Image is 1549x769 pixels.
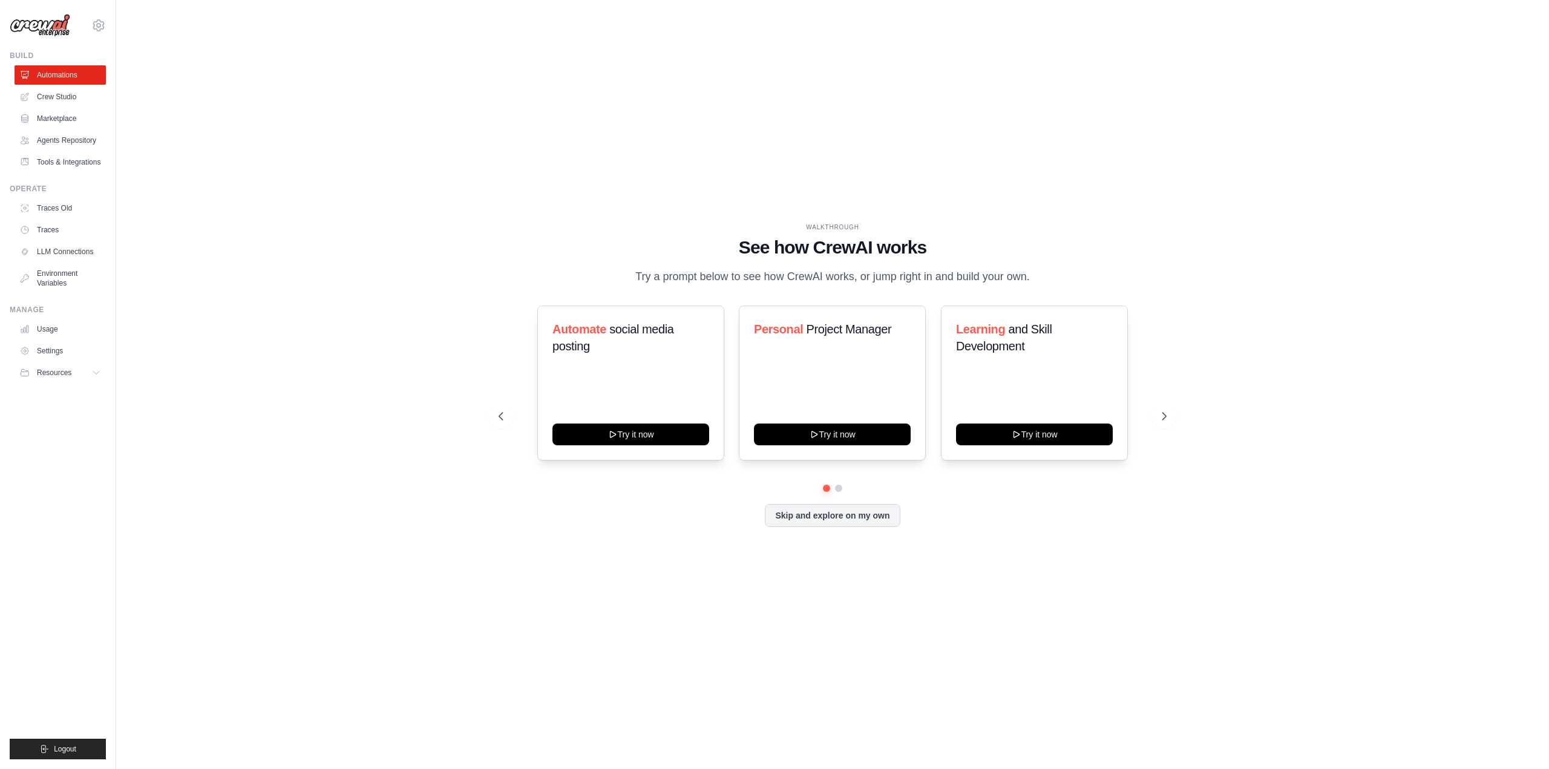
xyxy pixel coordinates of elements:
div: Build [10,51,106,61]
img: Logo [10,14,70,37]
button: Try it now [552,424,709,445]
a: Agents Repository [15,131,106,150]
a: Traces Old [15,198,106,218]
span: Learning [956,322,1005,336]
a: Usage [15,319,106,339]
a: Settings [15,341,106,361]
a: LLM Connections [15,242,106,261]
span: Automate [552,322,606,336]
button: Try it now [956,424,1113,445]
a: Environment Variables [15,264,106,293]
button: Skip and explore on my own [765,504,900,527]
div: WALKTHROUGH [499,223,1167,232]
div: Manage [10,305,106,315]
a: Automations [15,65,106,85]
a: Marketplace [15,109,106,128]
h1: See how CrewAI works [499,237,1167,258]
div: Operate [10,184,106,194]
button: Logout [10,739,106,759]
span: social media posting [552,322,674,353]
span: Personal [754,322,803,336]
a: Traces [15,220,106,240]
button: Resources [15,363,106,382]
a: Crew Studio [15,87,106,106]
span: Project Manager [807,322,892,336]
button: Try it now [754,424,911,445]
p: Try a prompt below to see how CrewAI works, or jump right in and build your own. [629,268,1036,286]
span: and Skill Development [956,322,1052,353]
span: Resources [37,368,71,378]
span: Logout [54,744,76,754]
a: Tools & Integrations [15,152,106,172]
